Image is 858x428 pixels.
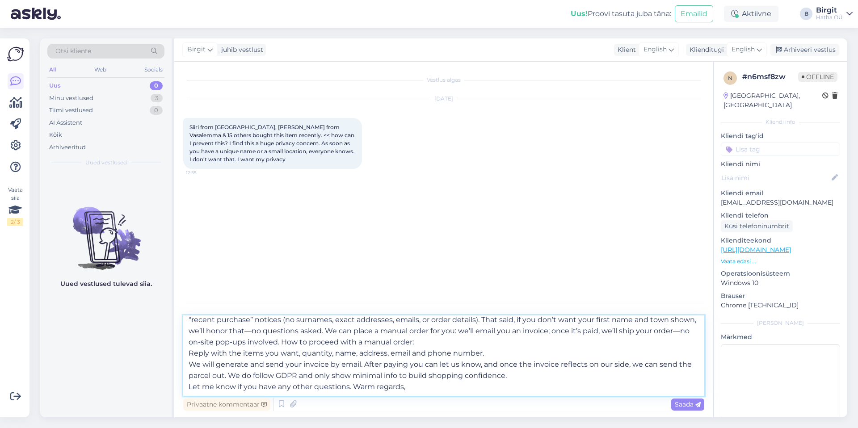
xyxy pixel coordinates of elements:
[55,46,91,56] span: Otsi kliente
[150,81,163,90] div: 0
[85,159,127,167] span: Uued vestlused
[183,399,270,411] div: Privaatne kommentaar
[49,81,61,90] div: Uus
[770,44,839,56] div: Arhiveeri vestlus
[721,131,840,141] p: Kliendi tag'id
[40,191,172,271] img: No chats
[816,7,843,14] div: Birgit
[721,143,840,156] input: Lisa tag
[49,143,86,152] div: Arhiveeritud
[721,159,840,169] p: Kliendi nimi
[183,95,704,103] div: [DATE]
[732,45,755,55] span: English
[686,45,724,55] div: Klienditugi
[721,211,840,220] p: Kliendi telefon
[721,173,830,183] input: Lisa nimi
[614,45,636,55] div: Klient
[186,169,219,176] span: 12:55
[571,8,671,19] div: Proovi tasuta juba täna:
[742,71,798,82] div: # n6msf8zw
[49,130,62,139] div: Kõik
[151,94,163,103] div: 3
[49,94,93,103] div: Minu vestlused
[721,236,840,245] p: Klienditeekond
[183,76,704,84] div: Vestlus algas
[49,118,82,127] div: AI Assistent
[724,6,778,22] div: Aktiivne
[189,124,357,163] span: Siiri from [GEOGRAPHIC_DATA], [PERSON_NAME] from Vasalemma & 15 others bought this item recently....
[721,332,840,342] p: Märkmed
[816,7,853,21] a: BirgitHatha OÜ
[7,186,23,226] div: Vaata siia
[49,106,93,115] div: Tiimi vestlused
[721,301,840,310] p: Chrome [TECHNICAL_ID]
[183,315,704,396] textarea: Hi there — thank you for contacting us. I understand how even a first name in a small location ca...
[721,269,840,278] p: Operatsioonisüsteem
[143,64,164,76] div: Socials
[721,118,840,126] div: Kliendi info
[728,75,732,81] span: n
[721,278,840,288] p: Windows 10
[218,45,263,55] div: juhib vestlust
[643,45,667,55] span: English
[723,91,822,110] div: [GEOGRAPHIC_DATA], [GEOGRAPHIC_DATA]
[800,8,812,20] div: B
[721,220,793,232] div: Küsi telefoninumbrit
[675,5,713,22] button: Emailid
[571,9,588,18] b: Uus!
[721,291,840,301] p: Brauser
[816,14,843,21] div: Hatha OÜ
[675,400,701,408] span: Saada
[47,64,58,76] div: All
[7,46,24,63] img: Askly Logo
[721,198,840,207] p: [EMAIL_ADDRESS][DOMAIN_NAME]
[798,72,837,82] span: Offline
[93,64,108,76] div: Web
[721,246,791,254] a: [URL][DOMAIN_NAME]
[187,45,206,55] span: Birgit
[721,319,840,327] div: [PERSON_NAME]
[150,106,163,115] div: 0
[60,279,152,289] p: Uued vestlused tulevad siia.
[721,189,840,198] p: Kliendi email
[7,218,23,226] div: 2 / 3
[721,257,840,265] p: Vaata edasi ...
